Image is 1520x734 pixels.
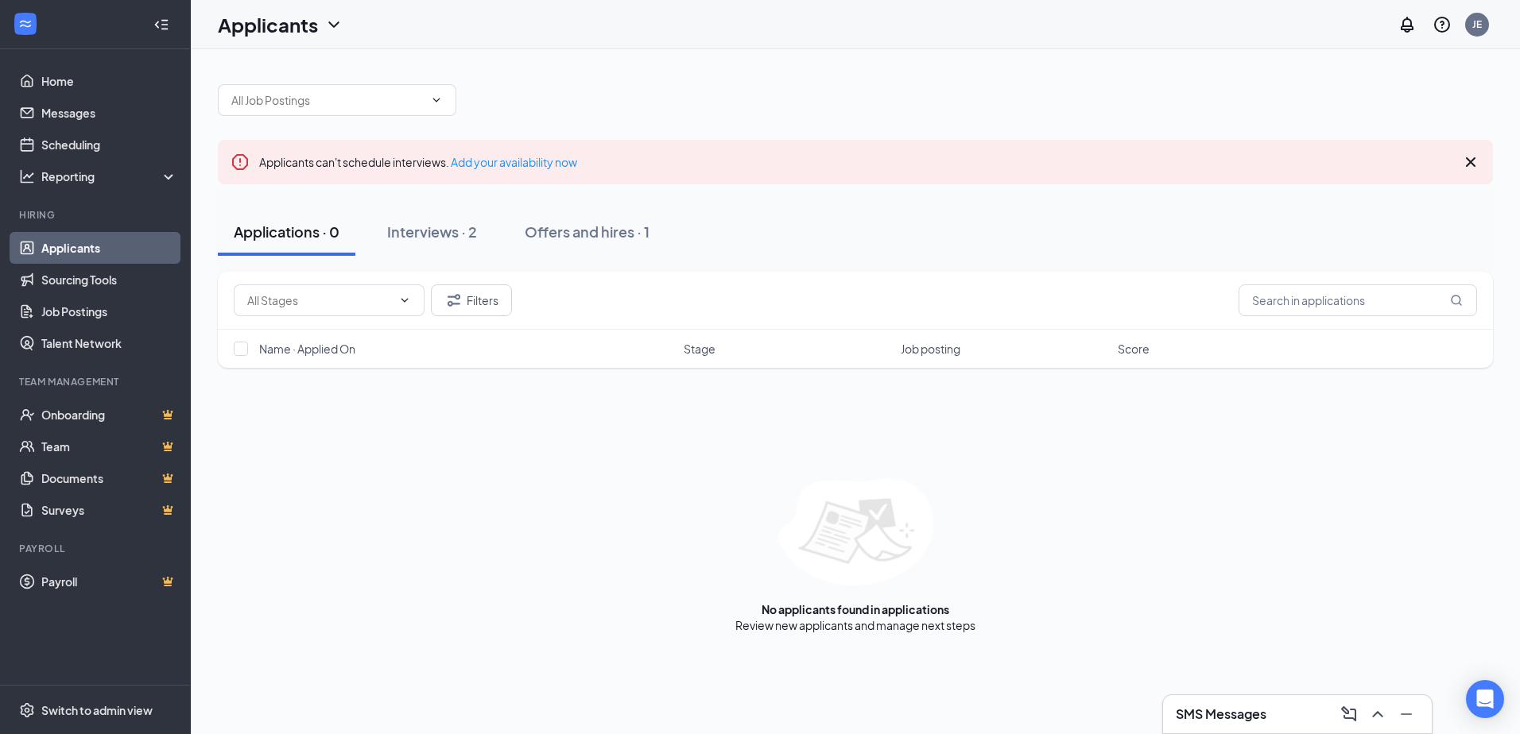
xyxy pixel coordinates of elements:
h3: SMS Messages [1176,705,1266,723]
input: All Stages [247,292,392,309]
div: Open Intercom Messenger [1466,680,1504,718]
a: Messages [41,97,177,129]
div: Applications · 0 [234,222,339,241]
a: Talent Network [41,327,177,359]
button: Filter Filters [431,284,512,316]
span: Score [1118,341,1150,357]
a: OnboardingCrown [41,399,177,431]
div: Reporting [41,168,178,184]
div: Team Management [19,375,174,388]
svg: Notifications [1398,15,1417,34]
input: Search in applications [1239,284,1477,316]
svg: ComposeMessage [1340,705,1359,724]
span: Job posting [901,341,960,357]
svg: ChevronDown [430,94,443,106]
span: Applicants can't schedule interviews. [259,155,577,169]
a: DocumentsCrown [41,462,177,494]
a: Applicants [41,232,177,264]
div: Offers and hires · 1 [525,222,649,241]
div: Review new applicants and manage next steps [735,617,975,633]
svg: ChevronDown [398,294,411,307]
div: Hiring [19,208,174,222]
div: JE [1472,17,1482,31]
svg: WorkstreamLogo [17,16,33,32]
img: empty-state [778,479,933,585]
svg: MagnifyingGlass [1450,294,1463,307]
svg: Minimize [1397,705,1416,724]
div: Payroll [19,542,174,555]
h1: Applicants [218,11,318,38]
button: ChevronUp [1365,701,1390,727]
button: ComposeMessage [1336,701,1362,727]
a: Home [41,65,177,97]
svg: Settings [19,702,35,718]
button: Minimize [1394,701,1419,727]
span: Stage [684,341,715,357]
a: SurveysCrown [41,494,177,526]
a: Job Postings [41,296,177,327]
svg: Collapse [153,17,169,33]
span: Name · Applied On [259,341,355,357]
a: Scheduling [41,129,177,160]
svg: QuestionInfo [1433,15,1452,34]
a: Sourcing Tools [41,264,177,296]
svg: ChevronUp [1368,705,1387,724]
input: All Job Postings [231,91,424,109]
div: Switch to admin view [41,702,153,718]
a: PayrollCrown [41,566,177,597]
div: Interviews · 2 [387,222,477,241]
svg: Analysis [19,168,35,184]
svg: Cross [1461,153,1480,172]
svg: Filter [444,291,463,310]
svg: Error [231,153,250,172]
a: TeamCrown [41,431,177,462]
svg: ChevronDown [324,15,343,34]
a: Add your availability now [451,155,577,169]
div: No applicants found in applications [762,601,949,617]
